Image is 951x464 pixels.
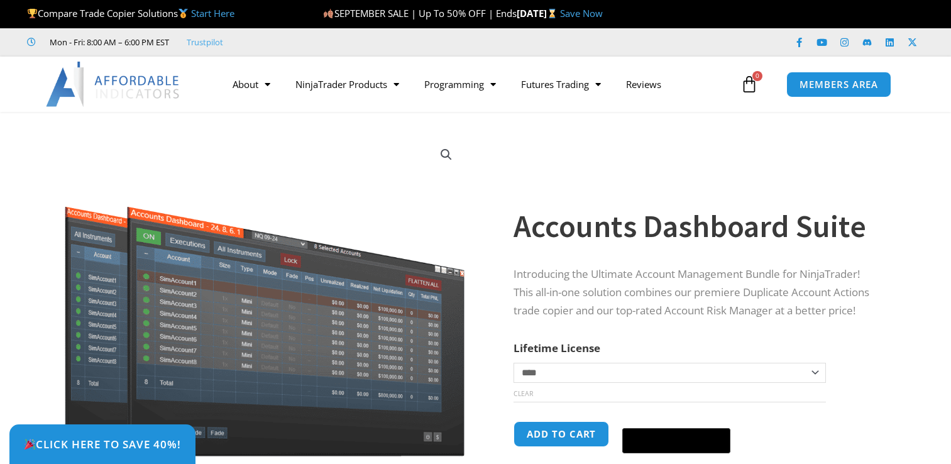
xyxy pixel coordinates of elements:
[283,70,412,99] a: NinjaTrader Products
[24,439,181,450] span: Click Here to save 40%!
[620,419,733,421] iframe: Secure payment input frame
[63,134,467,456] img: Screenshot 2024-08-26 155710eeeee
[514,341,600,355] label: Lifetime License
[220,70,283,99] a: About
[547,9,557,18] img: ⌛
[752,71,762,81] span: 0
[514,265,881,320] p: Introducing the Ultimate Account Management Bundle for NinjaTrader! This all-in-one solution comb...
[179,9,188,18] img: 🥇
[435,143,458,166] a: View full-screen image gallery
[514,389,533,398] a: Clear options
[800,80,878,89] span: MEMBERS AREA
[323,7,516,19] span: SEPTEMBER SALE | Up To 50% OFF | Ends
[514,421,609,447] button: Add to cart
[324,9,333,18] img: 🍂
[28,9,37,18] img: 🏆
[786,72,891,97] a: MEMBERS AREA
[46,62,181,107] img: LogoAI | Affordable Indicators – NinjaTrader
[27,7,234,19] span: Compare Trade Copier Solutions
[25,439,35,450] img: 🎉
[191,7,234,19] a: Start Here
[613,70,674,99] a: Reviews
[560,7,603,19] a: Save Now
[508,70,613,99] a: Futures Trading
[514,204,881,248] h1: Accounts Dashboard Suite
[220,70,737,99] nav: Menu
[722,66,777,102] a: 0
[412,70,508,99] a: Programming
[187,35,223,50] a: Trustpilot
[47,35,169,50] span: Mon - Fri: 8:00 AM – 6:00 PM EST
[517,7,560,19] strong: [DATE]
[9,424,195,464] a: 🎉Click Here to save 40%!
